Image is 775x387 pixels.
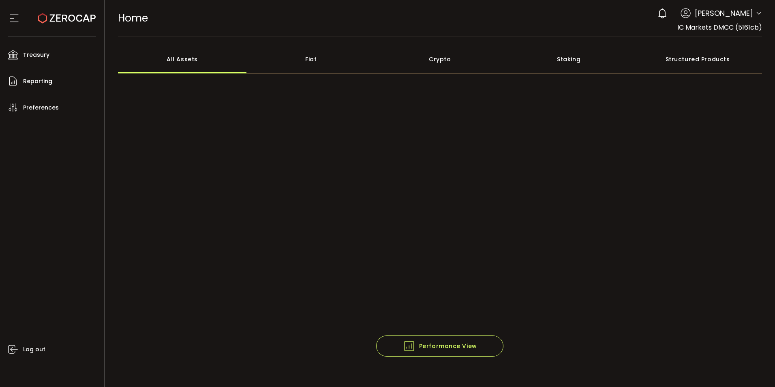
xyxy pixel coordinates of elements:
[118,45,247,73] div: All Assets
[375,45,504,73] div: Crypto
[23,102,59,114] span: Preferences
[403,340,477,352] span: Performance View
[504,45,633,73] div: Staking
[246,45,375,73] div: Fiat
[118,11,148,25] span: Home
[23,75,52,87] span: Reporting
[23,49,49,61] span: Treasury
[677,23,762,32] span: IC Markets DMCC (5161cb)
[376,335,503,357] button: Performance View
[633,45,762,73] div: Structured Products
[695,8,753,19] span: [PERSON_NAME]
[23,344,45,355] span: Log out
